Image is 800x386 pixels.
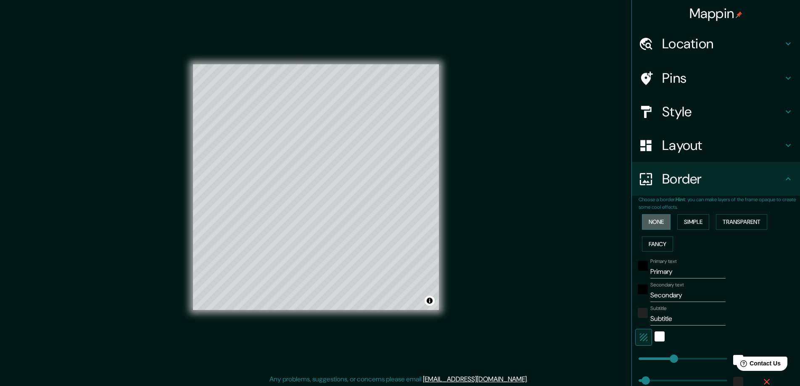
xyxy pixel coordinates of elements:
div: Border [632,162,800,196]
h4: Layout [662,137,783,154]
label: Secondary text [650,281,684,289]
button: Fancy [642,236,673,252]
label: Primary text [650,258,676,265]
button: Toggle attribution [425,296,435,306]
button: Simple [677,214,709,230]
img: pin-icon.png [736,11,742,18]
p: Choose a border. : you can make layers of the frame opaque to create some cool effects. [639,196,800,211]
button: Transparent [716,214,767,230]
h4: Location [662,35,783,52]
button: black [638,284,648,294]
div: Layout [632,129,800,162]
a: [EMAIL_ADDRESS][DOMAIN_NAME] [423,375,527,383]
h4: Style [662,103,783,120]
div: Style [632,95,800,129]
h4: Pins [662,70,783,87]
div: . [529,374,531,384]
div: Pins [632,61,800,95]
button: None [642,214,671,230]
div: . [528,374,529,384]
p: Any problems, suggestions, or concerns please email . [269,374,528,384]
iframe: Help widget launcher [725,353,791,377]
button: white [655,331,665,341]
label: Subtitle [650,305,667,312]
button: black [638,261,648,271]
b: Hint [676,196,685,203]
button: color-222222 [638,308,648,318]
h4: Mappin [689,5,743,22]
h4: Border [662,171,783,187]
div: Location [632,27,800,60]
